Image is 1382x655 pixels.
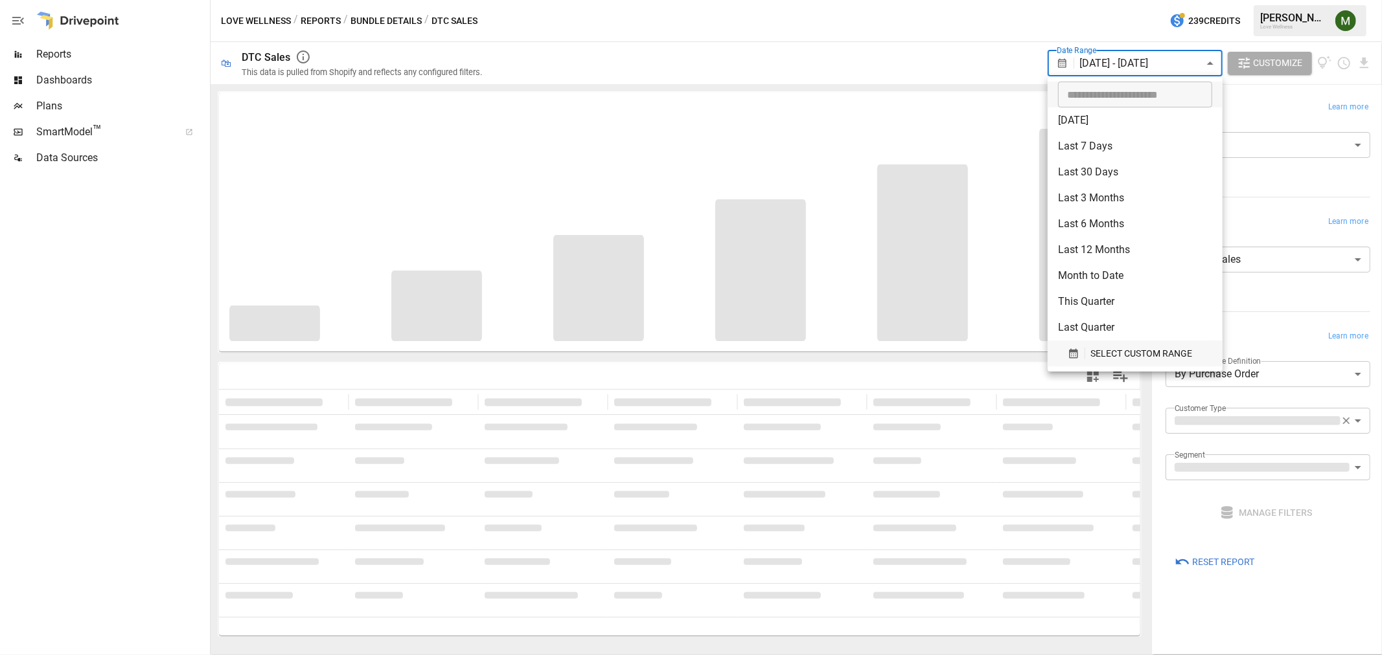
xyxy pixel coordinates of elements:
li: This Quarter [1048,289,1223,315]
button: SELECT CUSTOM RANGE [1058,340,1212,366]
li: Last 3 Months [1048,185,1223,211]
li: Month to Date [1048,263,1223,289]
span: SELECT CUSTOM RANGE [1090,346,1192,362]
li: [DATE] [1048,107,1223,133]
li: Last 30 Days [1048,159,1223,185]
li: Last 12 Months [1048,237,1223,263]
li: Last Quarter [1048,315,1223,340]
li: Last 7 Days [1048,133,1223,159]
li: Last 6 Months [1048,211,1223,237]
